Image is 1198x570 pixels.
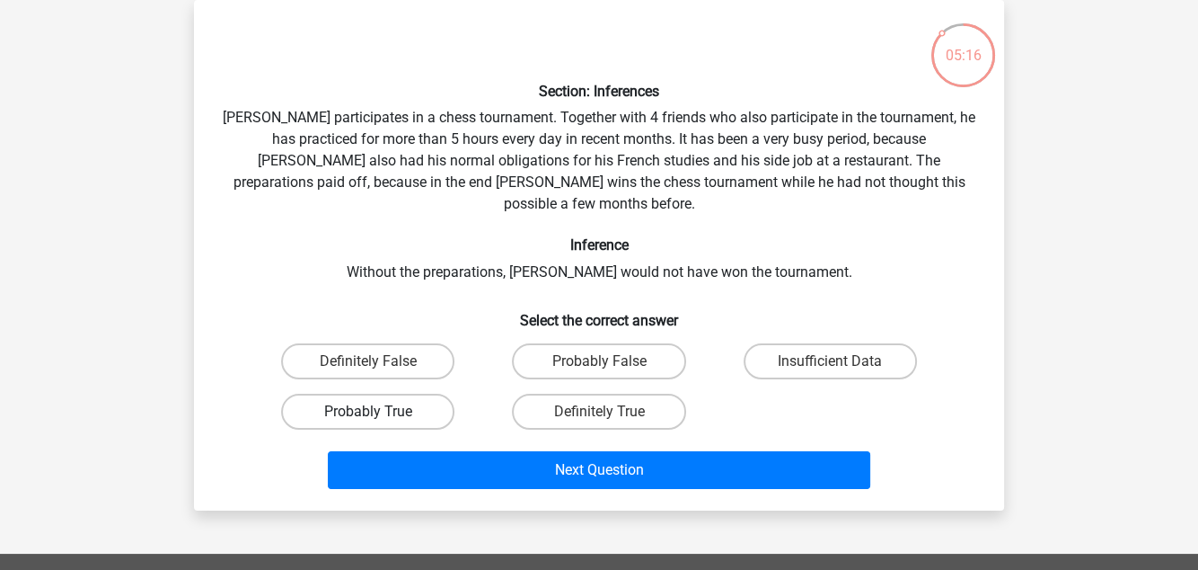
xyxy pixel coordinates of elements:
[281,394,454,430] label: Probably True
[744,343,917,379] label: Insufficient Data
[512,343,685,379] label: Probably False
[512,394,685,430] label: Definitely True
[328,451,871,489] button: Next Question
[223,298,975,329] h6: Select the correct answer
[929,22,997,67] div: 05:16
[201,14,997,496] div: [PERSON_NAME] participates in a chess tournament. Together with 4 friends who also participate in...
[223,83,975,100] h6: Section: Inferences
[223,236,975,254] h6: Inference
[281,343,454,379] label: Definitely False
